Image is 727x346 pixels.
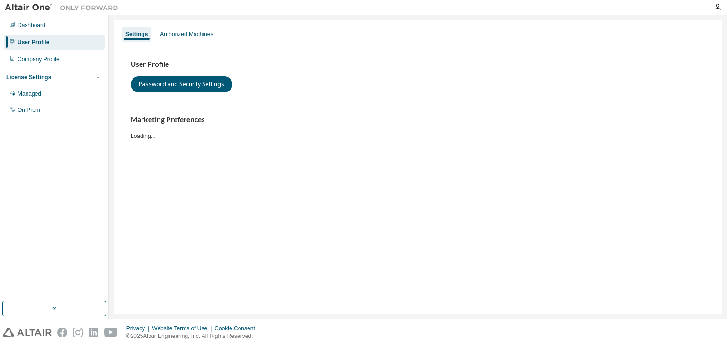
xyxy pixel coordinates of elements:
[152,325,214,332] div: Website Terms of Use
[131,60,705,69] h3: User Profile
[18,90,41,98] div: Managed
[3,328,52,337] img: altair_logo.svg
[126,332,261,340] p: © 2025 Altair Engineering, Inc. All Rights Reserved.
[18,55,60,63] div: Company Profile
[131,115,705,125] h3: Marketing Preferences
[131,76,232,92] button: Password and Security Settings
[57,328,67,337] img: facebook.svg
[104,328,118,337] img: youtube.svg
[73,328,83,337] img: instagram.svg
[18,21,45,29] div: Dashboard
[126,325,152,332] div: Privacy
[214,325,260,332] div: Cookie Consent
[18,106,40,114] div: On Prem
[160,30,213,38] div: Authorized Machines
[6,73,51,81] div: License Settings
[89,328,98,337] img: linkedin.svg
[131,115,705,139] div: Loading...
[125,30,148,38] div: Settings
[18,38,49,46] div: User Profile
[5,3,123,12] img: Altair One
